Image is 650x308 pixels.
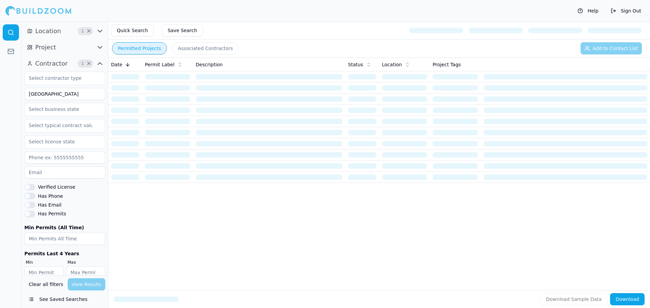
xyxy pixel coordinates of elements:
[66,266,106,279] input: Max Permits Last 4 Years
[27,278,65,290] button: Clear all filters
[24,225,105,230] label: Min Permits (All Time)
[35,59,68,68] span: Contractor
[172,42,239,54] button: Associated Contractors
[38,211,66,216] label: Has Permits
[24,88,105,100] input: Business name
[24,293,105,305] button: See Saved Searches
[25,103,96,115] input: Select business state
[86,29,91,33] span: Clear Location filters
[24,266,64,279] input: Min Permits Last 4 Years
[145,61,174,68] span: Permit Label
[35,26,61,36] span: Location
[574,5,602,16] button: Help
[24,233,105,245] input: Min Permits All Time
[24,42,105,53] button: Project
[433,61,461,68] span: Project Tags
[348,61,363,68] span: Status
[24,166,105,179] input: Email
[382,61,402,68] span: Location
[79,28,86,34] span: 1
[111,24,154,37] button: Quick Search
[607,5,645,16] button: Sign Out
[24,151,105,164] input: Phone ex: 5555555555
[86,62,91,65] span: Clear Contractor filters
[24,250,105,257] div: Permits Last 4 Years
[79,60,86,67] span: 1
[112,42,167,54] button: Permitted Projects
[38,203,62,207] label: Has Email
[35,43,56,52] span: Project
[610,293,645,305] button: Download
[26,260,64,265] label: Min
[24,26,105,37] button: Location1Clear Location filters
[25,136,96,148] input: Select license state
[111,61,122,68] span: Date
[196,61,223,68] span: Description
[68,260,106,265] label: Max
[38,194,63,198] label: Has Phone
[25,119,96,132] input: Select typical contract value
[38,185,75,189] label: Verified License
[24,58,105,69] button: Contractor1Clear Contractor filters
[25,72,96,84] input: Select contractor type
[162,24,203,37] button: Save Search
